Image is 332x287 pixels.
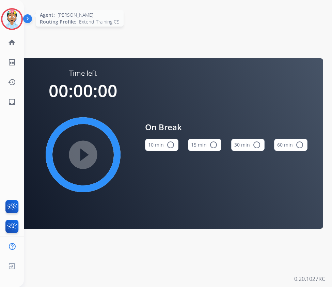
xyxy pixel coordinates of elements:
mat-icon: radio_button_unchecked [167,141,175,149]
button: 15 min [188,139,221,151]
mat-icon: radio_button_unchecked [253,141,261,149]
span: Routing Profile: [40,18,76,25]
span: Extend_Training CS [79,18,120,25]
span: Time left [69,69,97,78]
mat-icon: list_alt [8,58,16,66]
button: 30 min [231,139,265,151]
mat-icon: radio_button_unchecked [296,141,304,149]
img: avatar [2,10,21,29]
span: [PERSON_NAME] [58,12,93,18]
p: 0.20.1027RC [294,275,325,283]
span: On Break [145,121,308,133]
mat-icon: inbox [8,98,16,106]
mat-icon: history [8,78,16,86]
button: 10 min [145,139,178,151]
span: 00:00:00 [49,79,117,102]
mat-icon: home [8,39,16,47]
span: Agent: [40,12,55,18]
mat-icon: radio_button_unchecked [209,141,218,149]
button: 60 min [274,139,307,151]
